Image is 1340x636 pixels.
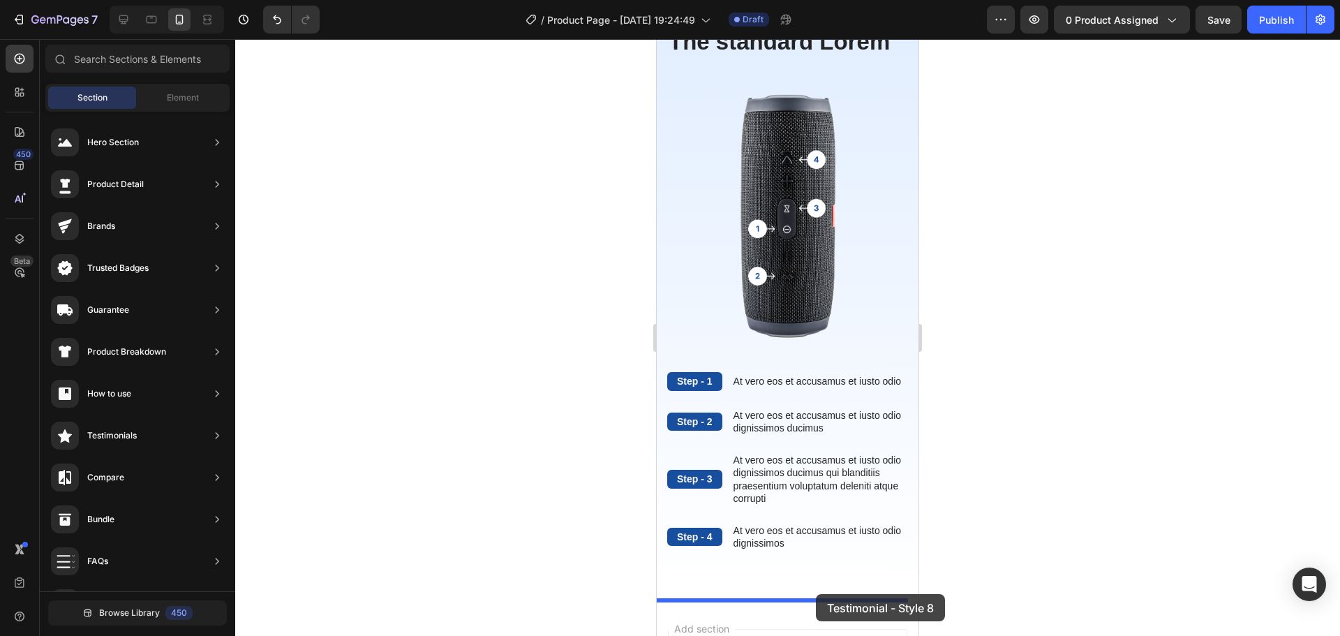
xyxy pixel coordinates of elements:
div: Guarantee [87,303,129,317]
button: 0 product assigned [1054,6,1190,34]
div: How to use [87,387,131,401]
div: Open Intercom Messenger [1293,568,1326,601]
button: Browse Library450 [48,600,227,626]
div: Undo/Redo [263,6,320,34]
span: Save [1207,14,1230,26]
span: Element [167,91,199,104]
button: Save [1196,6,1242,34]
div: Product Breakdown [87,345,166,359]
span: Browse Library [99,607,160,619]
div: 450 [13,149,33,160]
div: Trusted Badges [87,261,149,275]
div: Bundle [87,512,114,526]
input: Search Sections & Elements [45,45,230,73]
iframe: Design area [657,39,918,636]
div: 450 [165,606,193,620]
span: Product Page - [DATE] 19:24:49 [547,13,695,27]
button: Publish [1247,6,1306,34]
div: FAQs [87,554,108,568]
div: Beta [10,256,33,267]
span: / [541,13,544,27]
span: Draft [743,13,764,26]
p: 7 [91,11,98,28]
div: Publish [1259,13,1294,27]
div: Brands [87,219,115,233]
div: Testimonials [87,429,137,443]
div: Compare [87,471,124,485]
span: Section [77,91,107,104]
div: Product Detail [87,177,144,191]
div: Hero Section [87,135,139,149]
span: 0 product assigned [1066,13,1159,27]
button: 7 [6,6,104,34]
